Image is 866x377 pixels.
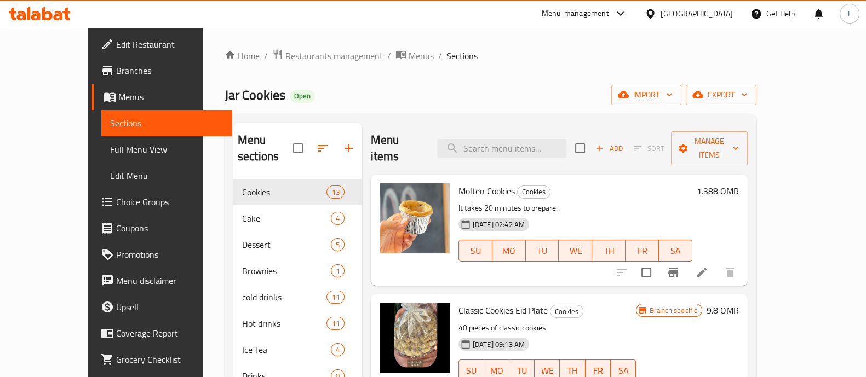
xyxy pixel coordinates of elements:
[695,88,748,102] span: export
[458,240,492,262] button: SU
[92,57,232,84] a: Branches
[290,91,315,101] span: Open
[331,213,344,224] span: 4
[686,85,756,105] button: export
[526,240,559,262] button: TU
[517,185,550,199] div: Cookies
[118,90,223,103] span: Menus
[101,136,232,163] a: Full Menu View
[492,240,526,262] button: MO
[327,292,343,303] span: 11
[242,238,331,251] span: Dessert
[395,49,434,63] a: Menus
[242,264,331,277] div: Brownies
[326,291,344,304] div: items
[597,243,621,259] span: TH
[285,49,383,62] span: Restaurants management
[92,215,232,241] a: Coupons
[717,259,743,286] button: delete
[671,131,748,165] button: Manage items
[92,241,232,268] a: Promotions
[331,345,344,355] span: 4
[550,305,583,318] span: Cookies
[225,83,285,107] span: Jar Cookies
[387,49,391,62] li: /
[438,49,442,62] li: /
[326,317,344,330] div: items
[458,183,515,199] span: Molten Cookies
[627,140,671,157] span: Select section first
[327,318,343,329] span: 11
[116,353,223,366] span: Grocery Checklist
[116,274,223,287] span: Menu disclaimer
[331,240,344,250] span: 5
[331,266,344,276] span: 1
[380,183,450,253] img: Molten Cookies
[116,38,223,51] span: Edit Restaurant
[242,212,331,225] div: Cake
[92,189,232,215] a: Choice Groups
[463,243,488,259] span: SU
[468,219,529,230] span: [DATE] 02:42 AM
[680,135,739,162] span: Manage items
[116,327,223,340] span: Coverage Report
[116,300,223,314] span: Upsell
[331,212,345,225] div: items
[309,135,336,161] span: Sort sections
[101,110,232,136] a: Sections
[92,346,232,373] a: Grocery Checklist
[635,261,658,284] span: Select to update
[559,240,592,262] button: WE
[542,7,609,20] div: Menu-management
[116,222,223,235] span: Coupons
[326,185,344,199] div: items
[620,88,673,102] span: import
[225,49,756,63] nav: breadcrumb
[238,132,293,165] h2: Menu sections
[116,248,223,261] span: Promotions
[264,49,268,62] li: /
[233,205,362,231] div: Cake4
[563,243,588,259] span: WE
[110,117,223,130] span: Sections
[663,243,688,259] span: SA
[290,90,315,103] div: Open
[592,140,627,157] button: Add
[645,305,702,316] span: Branch specific
[242,317,327,330] span: Hot drinks
[661,8,733,20] div: [GEOGRAPHIC_DATA]
[626,240,659,262] button: FR
[92,31,232,57] a: Edit Restaurant
[92,294,232,320] a: Upsell
[458,321,636,335] p: 40 pieces of classic cookies
[233,258,362,284] div: Brownies1
[233,179,362,205] div: Cookies13
[518,185,550,198] span: Cookies
[92,84,232,110] a: Menus
[101,163,232,189] a: Edit Menu
[695,266,708,279] a: Edit menu item
[446,49,478,62] span: Sections
[233,310,362,337] div: Hot drinks11
[707,303,739,318] h6: 9.8 OMR
[110,143,223,156] span: Full Menu View
[92,268,232,294] a: Menu disclaimer
[110,169,223,182] span: Edit Menu
[286,137,309,160] span: Select all sections
[630,243,655,259] span: FR
[242,343,331,356] span: Ice Tea
[331,238,345,251] div: items
[611,85,681,105] button: import
[116,64,223,77] span: Branches
[331,343,345,356] div: items
[497,243,521,259] span: MO
[594,142,624,155] span: Add
[437,139,566,158] input: search
[233,337,362,363] div: Ice Tea4
[233,284,362,310] div: cold drinks11
[331,264,345,277] div: items
[92,320,232,346] a: Coverage Report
